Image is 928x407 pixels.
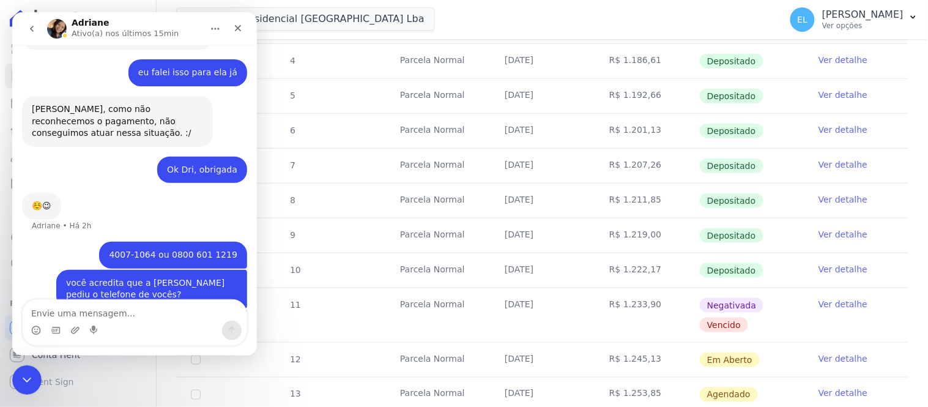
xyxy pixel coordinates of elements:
a: Crédito [5,225,151,250]
span: Depositado [700,228,763,243]
div: Adriane • Há 2h [20,210,79,217]
td: Parcela Normal [385,114,490,148]
iframe: Intercom live chat [12,365,42,395]
td: [DATE] [490,343,595,377]
div: ☺️😉 [20,188,39,200]
div: Fechar [215,5,237,27]
span: 8 [289,195,295,205]
p: Ativo(a) nos últimos 15min [59,15,167,28]
td: Parcela Normal [385,184,490,218]
a: Clientes [5,144,151,169]
span: Vencido [700,318,748,332]
span: Depositado [700,124,763,138]
div: Ok Dri, obrigada [145,144,235,171]
div: Adriane diz… [10,84,235,144]
span: Depositado [700,263,763,278]
td: R$ 1.201,13 [595,114,699,148]
span: 11 [289,300,301,310]
button: Upload do anexo [58,313,68,323]
a: Ver detalhe [818,387,867,400]
a: Recebíveis [5,316,151,340]
a: Ver detalhe [818,124,867,136]
a: Ver detalhe [818,263,867,275]
a: Ver detalhe [818,353,867,365]
td: R$ 1.192,66 [595,79,699,113]
button: Selecionador de GIF [39,313,48,323]
div: Erica diz… [10,258,235,297]
a: Visão Geral [5,37,151,61]
td: [DATE] [490,79,595,113]
td: [DATE] [490,218,595,253]
span: Depositado [700,159,763,173]
span: 12 [289,354,301,364]
a: Ver detalhe [818,298,867,310]
td: Parcela Normal [385,253,490,288]
td: R$ 1.222,17 [595,253,699,288]
span: 6 [289,125,295,135]
p: [PERSON_NAME] [822,9,904,21]
td: R$ 1.207,26 [595,149,699,183]
td: [DATE] [490,149,595,183]
span: 13 [289,389,301,399]
span: Depositado [700,193,763,208]
span: 5 [289,91,295,100]
td: Parcela Normal [385,44,490,78]
a: Parcelas [5,91,151,115]
span: Em Aberto [700,353,760,367]
td: R$ 1.245,13 [595,343,699,377]
div: eu falei isso para ela já [116,47,235,74]
span: 4 [289,56,295,65]
div: 4007-1064 ou 0800 601 1219 [87,230,235,256]
p: Ver opções [822,21,904,31]
span: Depositado [700,54,763,69]
a: Ver detalhe [818,228,867,241]
td: Parcela Normal [385,218,490,253]
a: Ver detalhe [818,89,867,101]
a: Negativação [5,252,151,277]
a: Conta Hent [5,343,151,367]
a: Ver detalhe [818,193,867,206]
td: Parcela Normal [385,79,490,113]
span: Agendado [700,387,758,402]
td: R$ 1.211,85 [595,184,699,218]
span: Negativada [700,298,763,313]
div: 4007-1064 ou 0800 601 1219 [97,237,225,249]
a: Contratos [5,64,151,88]
span: 7 [289,160,295,170]
span: 10 [289,265,301,275]
button: Enviar uma mensagem [210,308,229,328]
td: [DATE] [490,253,595,288]
a: Ver detalhe [818,159,867,171]
td: R$ 1.186,61 [595,44,699,78]
div: Plataformas [10,296,146,311]
td: Parcela Normal [385,288,490,342]
td: [DATE] [490,184,595,218]
td: Parcela Normal [385,149,490,183]
td: R$ 1.219,00 [595,218,699,253]
td: [DATE] [490,288,595,342]
button: Início [191,5,215,28]
span: EL [798,15,808,24]
textarea: Envie uma mensagem... [10,288,234,308]
a: Ver detalhe [818,54,867,66]
div: Erica diz… [10,230,235,258]
td: [DATE] [490,44,595,78]
input: default [191,355,201,365]
iframe: Intercom live chat [12,12,257,356]
div: Erica diz… [10,47,235,84]
a: Transferências [5,198,151,223]
div: Adriane diz… [10,181,235,230]
td: Parcela Normal [385,343,490,377]
div: Erica diz… [10,144,235,181]
input: default [191,390,201,400]
div: [PERSON_NAME], como não reconhecemos o pagamento, não conseguimos atuar nessa situação. :/ [20,91,191,127]
div: Ok Dri, obrigada [155,152,225,164]
div: eu falei isso para ela já [126,54,225,67]
button: Start recording [78,313,87,323]
span: 9 [289,230,295,240]
td: R$ 1.233,90 [595,288,699,342]
div: você acredita que a [PERSON_NAME] pediu o telefone de vocês? [44,258,235,296]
